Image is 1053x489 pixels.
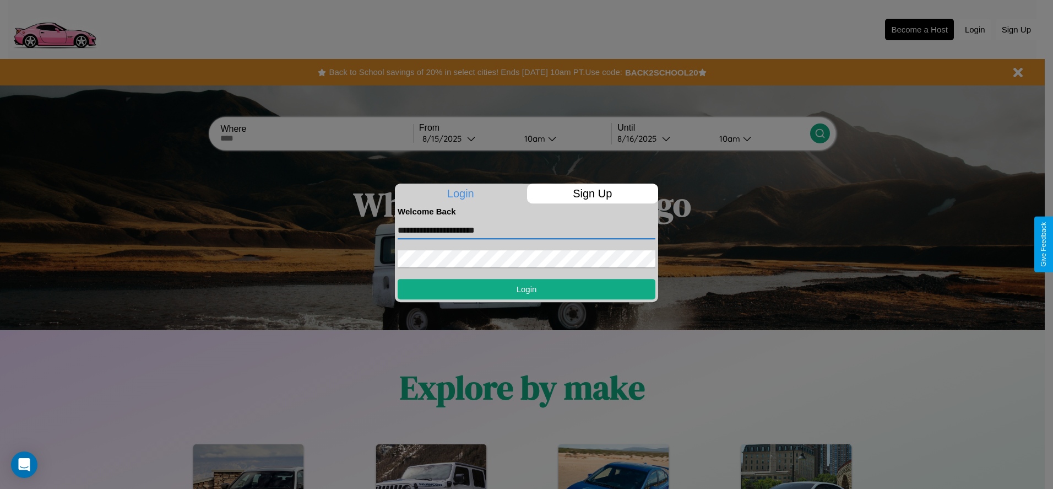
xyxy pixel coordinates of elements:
[398,207,655,216] h4: Welcome Back
[395,184,526,203] p: Login
[398,279,655,299] button: Login
[527,184,659,203] p: Sign Up
[1040,222,1047,267] div: Give Feedback
[11,452,37,478] div: Open Intercom Messenger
